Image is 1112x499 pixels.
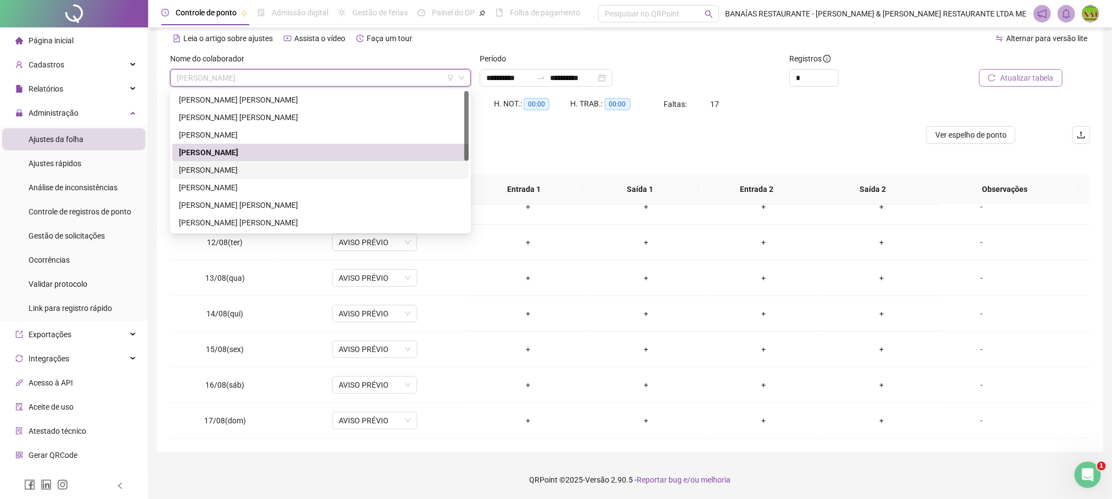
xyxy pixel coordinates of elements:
[1075,462,1101,488] iframe: Intercom live chat
[339,270,411,286] span: AVISO PRÉVIO
[496,9,503,16] span: book
[173,35,181,42] span: file-text
[931,174,1079,205] th: Observações
[29,159,81,168] span: Ajustes rápidos
[15,355,23,362] span: sync
[478,308,578,320] div: +
[206,345,244,354] span: 15/08(sex)
[241,10,248,16] span: pushpin
[1062,9,1071,19] span: bell
[172,214,469,231] div: JHONATAN JOSE GOMES DE SOUZA
[170,53,251,65] label: Nome do colaborador
[586,475,610,484] span: Versão
[637,475,731,484] span: Reportar bug e/ou melhoria
[177,70,464,86] span: CLAUDIO SOLINO
[949,236,1014,248] div: -
[979,69,1063,87] button: Atualizar tabela
[24,479,35,490] span: facebook
[571,98,664,110] div: H. TRAB.:
[172,91,469,109] div: ANA LUIZA FERREIRA ARAUJO
[179,199,462,211] div: [PERSON_NAME] [PERSON_NAME]
[524,98,549,110] span: 00:00
[29,330,71,339] span: Exportações
[789,53,831,65] span: Registros
[294,34,345,43] span: Assista o vídeo
[41,479,52,490] span: linkedin
[148,461,1112,499] footer: QRPoint © 2025 - 2.90.5 -
[1037,9,1047,19] span: notification
[458,75,465,81] span: down
[537,73,546,82] span: to
[29,256,70,264] span: Ocorrências
[29,183,117,192] span: Análise de inconsistências
[815,174,931,205] th: Saída 2
[537,73,546,82] span: swap-right
[339,341,411,358] span: AVISO PRÉVIO
[478,415,578,427] div: +
[432,8,475,17] span: Painel do DP
[339,305,411,322] span: AVISO PRÉVIO
[15,451,23,459] span: qrcode
[935,129,1007,141] span: Ver espelho de ponto
[15,85,23,93] span: file
[1000,72,1054,84] span: Atualizar tabela
[172,144,469,161] div: CLAUDIO SOLINO
[15,109,23,117] span: lock
[206,309,243,318] span: 14/08(qui)
[664,100,689,109] span: Faltas:
[29,135,83,144] span: Ajustes da folha
[478,343,578,355] div: +
[161,9,169,16] span: clock-circle
[926,126,1015,144] button: Ver espelho de ponto
[176,8,237,17] span: Controle de ponto
[479,10,486,16] span: pushpin
[714,272,813,284] div: +
[466,174,582,205] th: Entrada 1
[1082,5,1099,22] img: 49234
[29,207,131,216] span: Controle de registros de ponto
[714,379,813,391] div: +
[172,109,469,126] div: ANTONIO DE BARROS SOUSA
[714,308,813,320] div: +
[478,236,578,248] div: +
[596,272,696,284] div: +
[832,272,931,284] div: +
[179,146,462,158] div: [PERSON_NAME]
[596,415,696,427] div: +
[257,9,265,16] span: file-done
[596,343,696,355] div: +
[447,75,454,81] span: filter
[714,343,813,355] div: +
[204,416,246,425] span: 17/08(dom)
[179,94,462,106] div: [PERSON_NAME] [PERSON_NAME]
[949,379,1014,391] div: -
[596,236,696,248] div: +
[172,161,469,179] div: DARCI CORDEIRO DA SILVA
[418,9,425,16] span: dashboard
[29,60,64,69] span: Cadastros
[832,308,931,320] div: +
[832,201,931,213] div: +
[510,8,580,17] span: Folha de pagamento
[207,238,243,247] span: 12/08(ter)
[996,35,1003,42] span: swap
[15,37,23,44] span: home
[179,164,462,176] div: [PERSON_NAME]
[596,308,696,320] div: +
[29,427,86,435] span: Atestado técnico
[338,9,346,16] span: sun
[711,100,720,109] span: 17
[179,129,462,141] div: [PERSON_NAME]
[29,402,74,411] span: Aceite de uso
[29,231,105,240] span: Gestão de solicitações
[714,201,813,213] div: +
[1006,34,1087,43] span: Alternar para versão lite
[940,183,1070,195] span: Observações
[1097,462,1106,470] span: 1
[15,379,23,387] span: api
[205,381,244,389] span: 16/08(sáb)
[29,354,69,363] span: Integrações
[367,34,412,43] span: Faça um tour
[480,53,513,65] label: Período
[832,415,931,427] div: +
